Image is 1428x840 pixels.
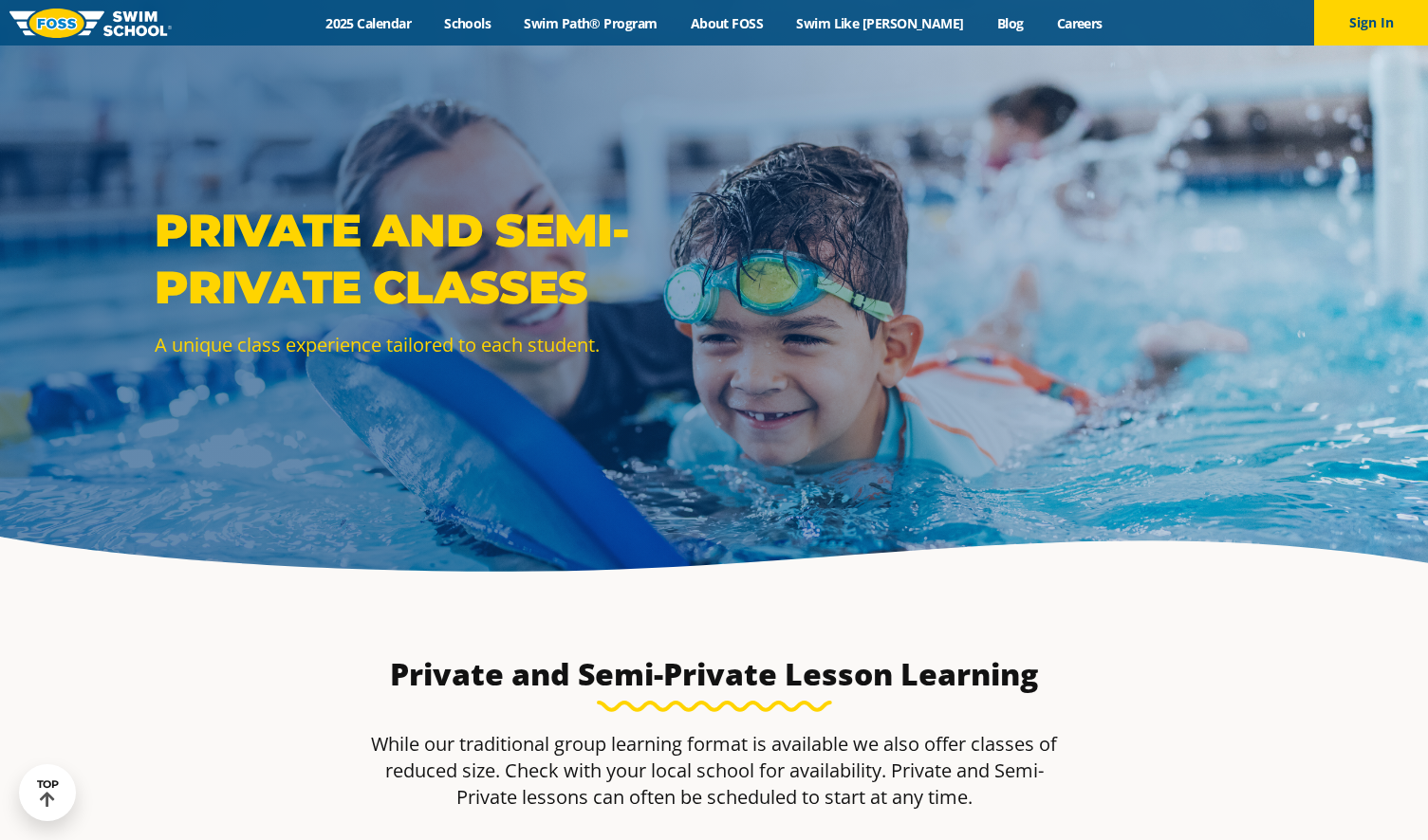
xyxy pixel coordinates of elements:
[267,655,1162,693] h3: Private and Semi-Private Lesson Learning
[428,14,508,32] a: Schools
[37,778,59,808] div: TOP
[674,14,780,32] a: About FOSS
[1040,14,1119,32] a: Careers
[309,14,428,32] a: 2025 Calendar
[155,331,705,358] p: A unique class experience tailored to each student.
[155,202,705,316] p: Private and Semi-Private Classes
[980,14,1040,32] a: Blog
[9,9,172,38] img: FOSS Swim School Logo
[780,14,981,32] a: Swim Like [PERSON_NAME]
[508,14,674,32] a: Swim Path® Program
[362,731,1066,811] p: While our traditional group learning format is available we also offer classes of reduced size. C...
